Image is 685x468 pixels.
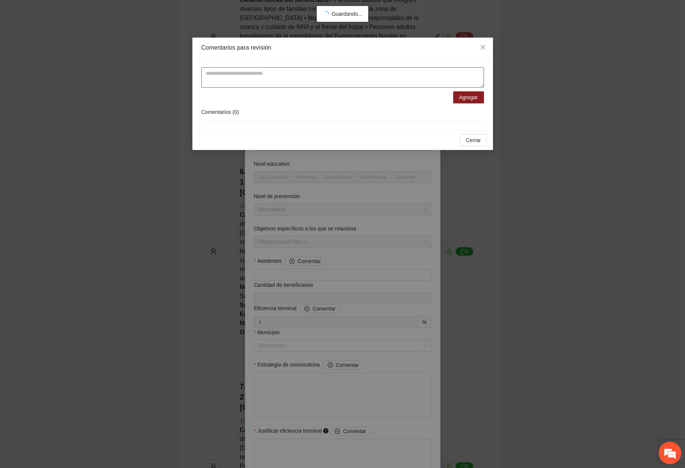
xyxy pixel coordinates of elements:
button: Close [473,38,493,58]
button: Cerrar [460,134,487,146]
span: Comentarios ( 0 ) [201,109,239,115]
button: Agregar [453,91,484,103]
div: Chatee con nosotros ahora [39,38,126,48]
span: loading [322,11,329,17]
div: Minimizar ventana de chat en vivo [123,4,141,22]
div: Comentarios para revisión [201,44,484,52]
span: close [480,44,486,50]
span: Guardando... [332,11,363,17]
span: Estamos en línea. [44,100,104,176]
span: Cerrar [466,136,481,144]
textarea: Escriba su mensaje y pulse “Intro” [4,205,143,232]
span: Agregar [459,93,478,101]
